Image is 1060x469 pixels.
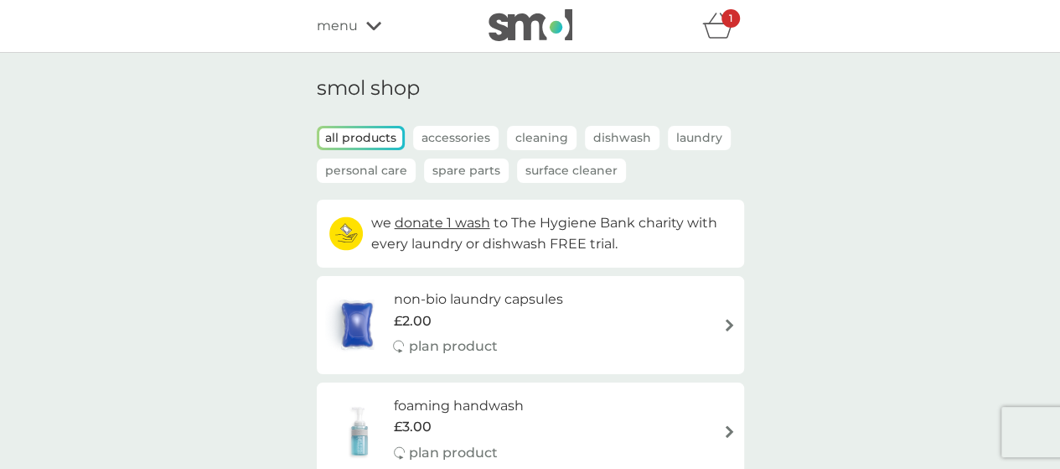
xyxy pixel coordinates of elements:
span: menu [317,15,358,37]
div: basket [702,9,744,43]
button: Dishwash [585,126,659,150]
h6: foaming handwash [394,395,524,417]
img: arrow right [723,425,736,438]
button: Accessories [413,126,499,150]
button: Surface Cleaner [517,159,626,183]
span: £3.00 [394,416,432,438]
button: Personal Care [317,159,416,183]
p: plan product [409,442,498,464]
h6: non-bio laundry capsules [393,289,562,310]
button: Cleaning [507,126,577,150]
p: we to The Hygiene Bank charity with every laundry or dishwash FREE trial. [371,212,732,255]
span: £2.00 [393,310,431,332]
img: arrow right [723,319,736,331]
span: donate 1 wash [395,215,490,231]
img: non-bio laundry capsules [325,295,389,354]
p: plan product [408,336,497,357]
img: foaming handwash [325,402,394,461]
button: all products [319,128,402,148]
button: Spare Parts [424,159,509,183]
button: Laundry [668,126,731,150]
img: smol [489,9,572,41]
h1: smol shop [317,76,744,101]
